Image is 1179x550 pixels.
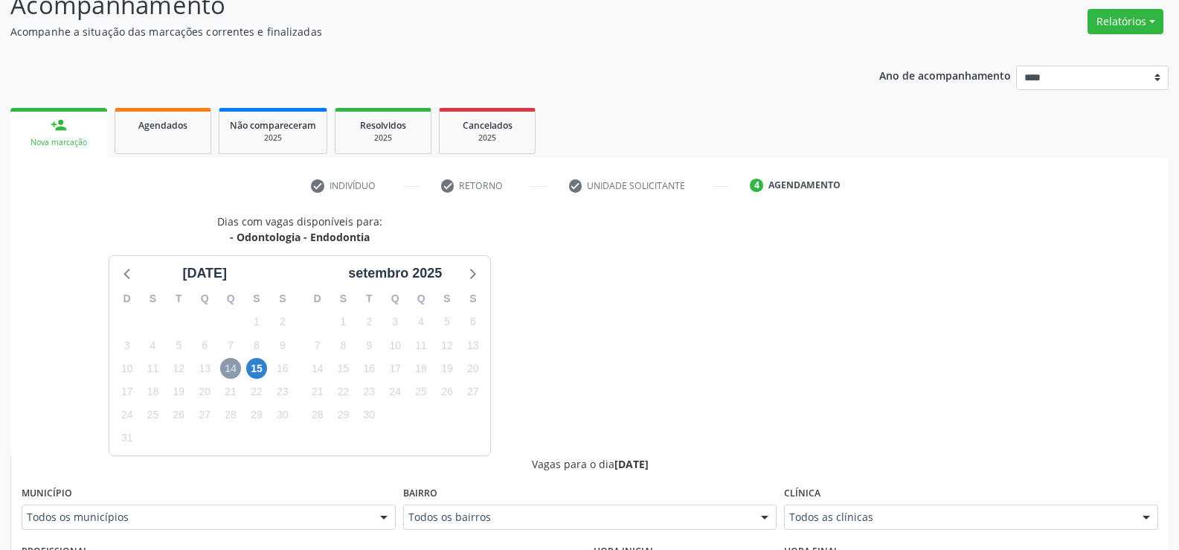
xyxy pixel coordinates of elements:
div: D [304,287,330,310]
span: Todos as clínicas [789,510,1128,525]
span: terça-feira, 5 de agosto de 2025 [168,335,189,356]
span: quarta-feira, 3 de setembro de 2025 [385,312,405,333]
span: quarta-feira, 13 de agosto de 2025 [194,358,215,379]
span: domingo, 7 de setembro de 2025 [307,335,328,356]
span: terça-feira, 23 de setembro de 2025 [359,382,379,403]
span: Todos os bairros [408,510,747,525]
span: segunda-feira, 8 de setembro de 2025 [333,335,354,356]
span: quarta-feira, 24 de setembro de 2025 [385,382,405,403]
span: segunda-feira, 4 de agosto de 2025 [143,335,164,356]
span: sábado, 27 de setembro de 2025 [463,382,484,403]
div: 2025 [450,132,524,144]
span: domingo, 21 de setembro de 2025 [307,382,328,403]
div: Q [382,287,408,310]
div: Dias com vagas disponíveis para: [217,214,382,245]
span: domingo, 31 de agosto de 2025 [117,428,138,449]
span: terça-feira, 30 de setembro de 2025 [359,405,379,426]
span: quarta-feira, 6 de agosto de 2025 [194,335,215,356]
p: Acompanhe a situação das marcações correntes e finalizadas [10,24,821,39]
label: Município [22,482,72,505]
span: domingo, 24 de agosto de 2025 [117,405,138,426]
div: S [269,287,295,310]
div: Q [408,287,434,310]
div: person_add [51,117,67,133]
span: quinta-feira, 18 de setembro de 2025 [411,358,431,379]
span: quinta-feira, 28 de agosto de 2025 [220,405,241,426]
span: segunda-feira, 11 de agosto de 2025 [143,358,164,379]
label: Clínica [784,482,820,505]
span: sábado, 30 de agosto de 2025 [272,405,293,426]
div: [DATE] [176,263,233,284]
span: sábado, 9 de agosto de 2025 [272,335,293,356]
span: segunda-feira, 1 de setembro de 2025 [333,312,354,333]
span: quarta-feira, 27 de agosto de 2025 [194,405,215,426]
span: terça-feira, 26 de agosto de 2025 [168,405,189,426]
span: sexta-feira, 1 de agosto de 2025 [246,312,267,333]
span: domingo, 14 de setembro de 2025 [307,358,328,379]
span: quarta-feira, 10 de setembro de 2025 [385,335,405,356]
span: sexta-feira, 15 de agosto de 2025 [246,358,267,379]
div: Q [192,287,218,310]
span: Agendados [138,119,187,132]
span: terça-feira, 19 de agosto de 2025 [168,382,189,403]
span: sexta-feira, 5 de setembro de 2025 [437,312,457,333]
span: Resolvidos [360,119,406,132]
p: Ano de acompanhamento [879,65,1011,84]
span: domingo, 17 de agosto de 2025 [117,382,138,403]
div: - Odontologia - Endodontia [217,229,382,245]
button: Relatórios [1088,9,1163,34]
div: S [460,287,486,310]
div: S [434,287,460,310]
span: sábado, 23 de agosto de 2025 [272,382,293,403]
span: sexta-feira, 8 de agosto de 2025 [246,335,267,356]
span: segunda-feira, 29 de setembro de 2025 [333,405,354,426]
span: segunda-feira, 15 de setembro de 2025 [333,358,354,379]
span: sábado, 20 de setembro de 2025 [463,358,484,379]
div: T [356,287,382,310]
span: Cancelados [463,119,513,132]
div: T [166,287,192,310]
label: Bairro [403,482,437,505]
div: Nova marcação [21,137,97,148]
span: terça-feira, 2 de setembro de 2025 [359,312,379,333]
span: sexta-feira, 12 de setembro de 2025 [437,335,457,356]
div: S [140,287,166,310]
span: Não compareceram [230,119,316,132]
span: segunda-feira, 25 de agosto de 2025 [143,405,164,426]
span: domingo, 28 de setembro de 2025 [307,405,328,426]
div: 2025 [346,132,420,144]
span: quinta-feira, 25 de setembro de 2025 [411,382,431,403]
span: quinta-feira, 21 de agosto de 2025 [220,382,241,403]
span: segunda-feira, 18 de agosto de 2025 [143,382,164,403]
span: domingo, 3 de agosto de 2025 [117,335,138,356]
span: sexta-feira, 26 de setembro de 2025 [437,382,457,403]
span: terça-feira, 12 de agosto de 2025 [168,358,189,379]
span: sábado, 2 de agosto de 2025 [272,312,293,333]
span: quarta-feira, 17 de setembro de 2025 [385,358,405,379]
div: Agendamento [768,179,841,192]
span: Todos os municípios [27,510,365,525]
span: quinta-feira, 4 de setembro de 2025 [411,312,431,333]
span: sábado, 6 de setembro de 2025 [463,312,484,333]
span: domingo, 10 de agosto de 2025 [117,358,138,379]
span: sexta-feira, 22 de agosto de 2025 [246,382,267,403]
div: D [114,287,140,310]
span: sábado, 16 de agosto de 2025 [272,358,293,379]
div: setembro 2025 [342,263,448,284]
span: sexta-feira, 29 de agosto de 2025 [246,405,267,426]
span: quinta-feira, 7 de agosto de 2025 [220,335,241,356]
div: S [330,287,356,310]
span: terça-feira, 16 de setembro de 2025 [359,358,379,379]
span: terça-feira, 9 de setembro de 2025 [359,335,379,356]
span: quinta-feira, 14 de agosto de 2025 [220,358,241,379]
span: sexta-feira, 19 de setembro de 2025 [437,358,457,379]
div: Q [218,287,244,310]
span: segunda-feira, 22 de setembro de 2025 [333,382,354,403]
div: Vagas para o dia [22,456,1158,472]
span: quarta-feira, 20 de agosto de 2025 [194,382,215,403]
span: sábado, 13 de setembro de 2025 [463,335,484,356]
span: [DATE] [614,457,649,471]
div: 4 [750,179,763,192]
div: 2025 [230,132,316,144]
span: quinta-feira, 11 de setembro de 2025 [411,335,431,356]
